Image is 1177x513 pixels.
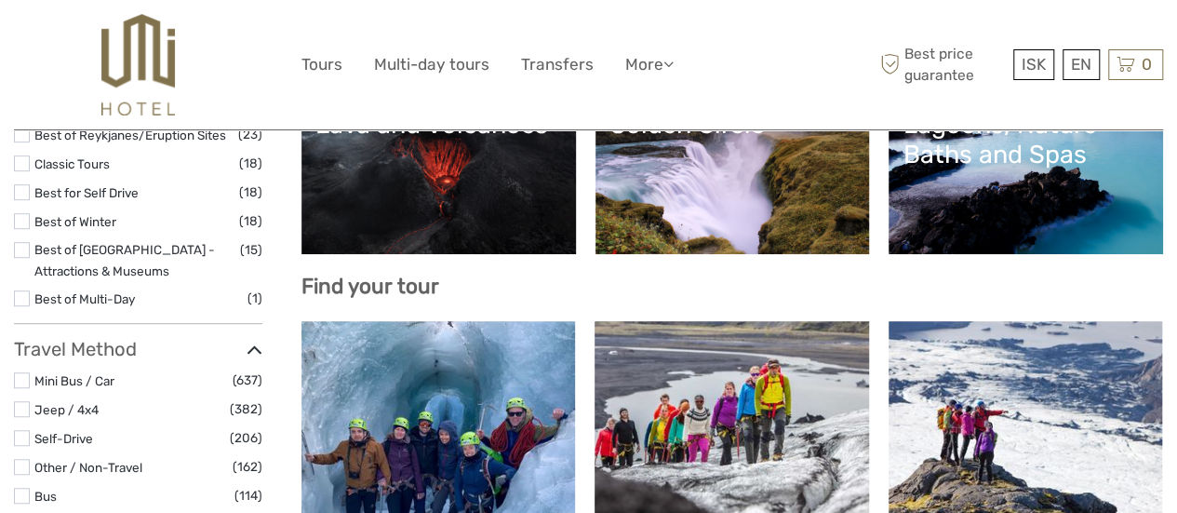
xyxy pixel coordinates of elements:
span: (18) [239,210,262,232]
b: Find your tour [301,274,439,299]
span: (1) [247,288,262,309]
span: ISK [1022,55,1046,74]
a: Best of Multi-Day [34,291,135,306]
a: Transfers [521,51,594,78]
span: 0 [1139,55,1155,74]
a: Golden Circle [609,110,856,240]
span: (206) [230,427,262,449]
h3: Travel Method [14,338,262,360]
a: Other / Non-Travel [34,460,142,475]
a: Best of Reykjanes/Eruption Sites [34,128,226,142]
span: (15) [240,239,262,261]
a: Classic Tours [34,156,110,171]
a: Lava and Volcanoes [315,110,562,240]
span: (637) [233,370,262,391]
span: (114) [234,485,262,506]
span: (18) [239,153,262,174]
span: (18) [239,182,262,203]
div: EN [1063,49,1100,80]
a: Bus [34,489,57,504]
a: Best of [GEOGRAPHIC_DATA] - Attractions & Museums [34,242,215,278]
a: Best for Self Drive [34,185,139,200]
a: Multi-day tours [374,51,489,78]
button: Open LiveChat chat widget [214,29,236,51]
p: We're away right now. Please check back later! [26,33,210,47]
span: (162) [233,456,262,478]
div: Lagoons, Nature Baths and Spas [903,110,1149,170]
a: Tours [301,51,342,78]
a: Lagoons, Nature Baths and Spas [903,110,1149,240]
span: Best price guarantee [876,44,1009,85]
a: Jeep / 4x4 [34,402,99,417]
span: (382) [230,398,262,420]
span: (23) [238,124,262,145]
a: More [625,51,674,78]
a: Best of Winter [34,214,116,229]
img: 526-1e775aa5-7374-4589-9d7e-5793fb20bdfc_logo_big.jpg [101,14,175,115]
a: Mini Bus / Car [34,373,114,388]
a: Self-Drive [34,431,93,446]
